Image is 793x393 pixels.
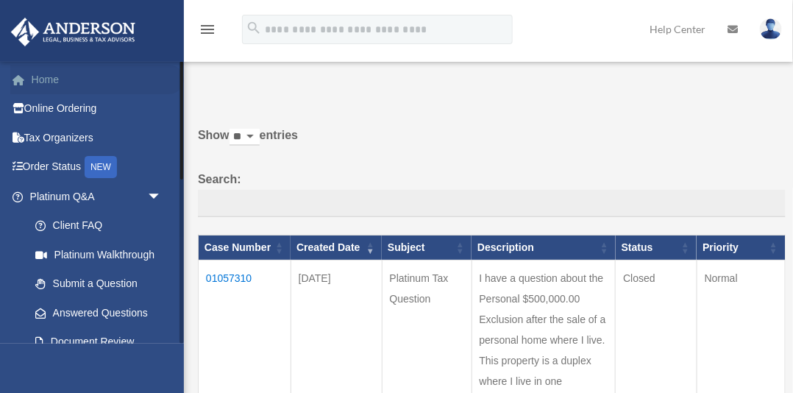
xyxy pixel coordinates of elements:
[760,18,782,40] img: User Pic
[10,123,184,152] a: Tax Organizers
[198,190,786,218] input: Search:
[230,129,260,146] select: Showentries
[10,94,184,124] a: Online Ordering
[21,240,177,269] a: Platinum Walkthrough
[382,236,472,261] th: Subject: activate to sort column ascending
[246,20,262,36] i: search
[147,182,177,212] span: arrow_drop_down
[21,298,169,327] a: Answered Questions
[7,18,140,46] img: Anderson Advisors Platinum Portal
[472,236,616,261] th: Description: activate to sort column ascending
[199,26,216,38] a: menu
[199,236,291,261] th: Case Number: activate to sort column ascending
[10,152,184,183] a: Order StatusNEW
[85,156,117,178] div: NEW
[10,182,177,211] a: Platinum Q&Aarrow_drop_down
[21,327,177,357] a: Document Review
[21,211,177,241] a: Client FAQ
[198,125,786,160] label: Show entries
[199,21,216,38] i: menu
[291,236,382,261] th: Created Date: activate to sort column ascending
[198,169,786,218] label: Search:
[21,269,177,299] a: Submit a Question
[697,236,785,261] th: Priority: activate to sort column ascending
[10,65,184,94] a: Home
[616,236,697,261] th: Status: activate to sort column ascending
